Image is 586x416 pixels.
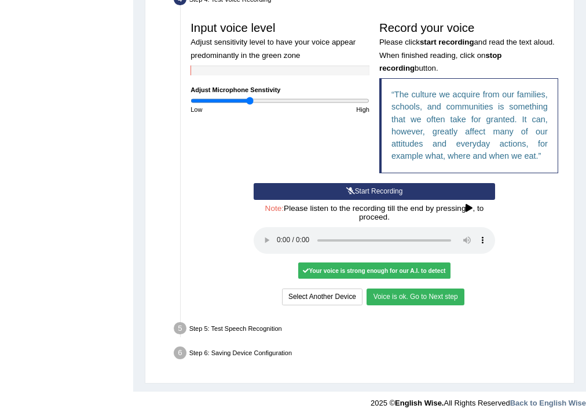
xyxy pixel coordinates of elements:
span: Note: [265,204,284,213]
button: Voice is ok. Go to Next step [367,289,464,305]
h4: Please listen to the recording till the end by pressing , to proceed. [254,205,495,222]
a: Back to English Wise [510,399,586,407]
div: Your voice is strong enough for our A.I. to detect [298,262,451,279]
small: Adjust sensitivity level to have your voice appear predominantly in the green zone [191,38,356,59]
div: High [280,105,375,114]
h3: Input voice level [191,21,369,60]
div: 2025 © All Rights Reserved [371,392,586,408]
b: start recording [420,38,474,46]
button: Select Another Device [282,289,362,305]
q: The culture we acquire from our families, schools, and communities is something that we often tak... [391,90,548,160]
small: Please click and read the text aloud. When finished reading, click on button. [379,38,555,72]
h3: Record your voice [379,21,558,74]
div: Step 5: Test Speech Recognition [170,319,570,341]
strong: English Wise. [395,399,444,407]
label: Adjust Microphone Senstivity [191,85,280,94]
button: Start Recording [254,183,495,200]
div: Step 6: Saving Device Configuration [170,344,570,365]
div: Low [186,105,280,114]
